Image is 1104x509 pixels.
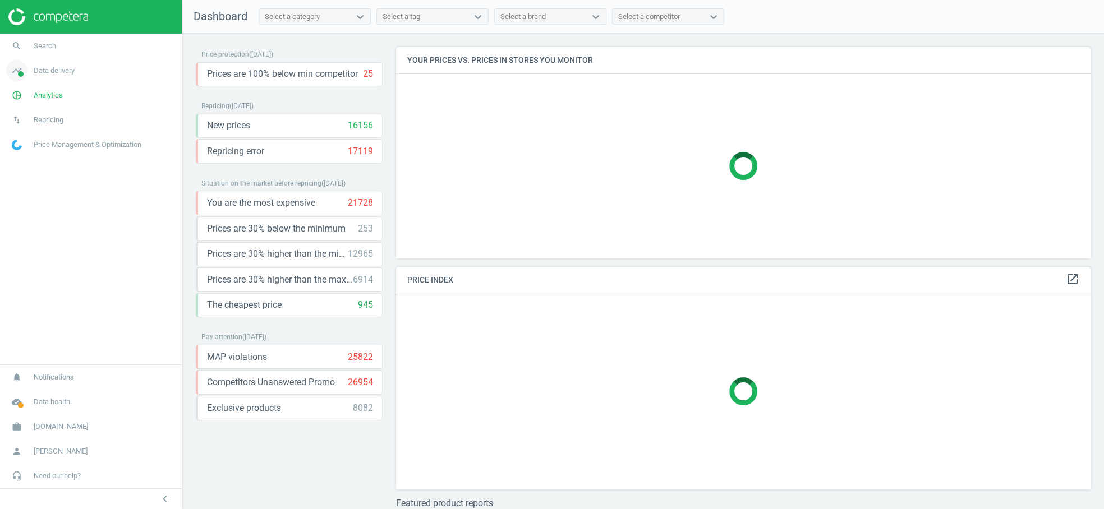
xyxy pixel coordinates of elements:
[383,12,420,22] div: Select a tag
[6,35,27,57] i: search
[207,274,353,286] span: Prices are 30% higher than the maximal
[201,50,249,58] span: Price protection
[6,416,27,437] i: work
[34,446,88,456] span: [PERSON_NAME]
[348,145,373,158] div: 17119
[151,492,179,506] button: chevron_left
[6,60,27,81] i: timeline
[207,376,335,388] span: Competitors Unanswered Promo
[249,50,273,58] span: ( [DATE] )
[201,333,242,341] span: Pay attention
[348,248,373,260] div: 12965
[34,422,88,432] span: [DOMAIN_NAME]
[201,179,321,187] span: Situation on the market before repricing
[8,8,88,25] img: ajHJNr6hYgQAAAAASUVORK5CYII=
[207,145,264,158] span: Repricing error
[242,333,266,341] span: ( [DATE] )
[6,465,27,487] i: headset_mic
[34,115,63,125] span: Repricing
[207,119,250,132] span: New prices
[201,102,229,110] span: Repricing
[194,10,247,23] span: Dashboard
[353,274,373,286] div: 6914
[34,41,56,51] span: Search
[207,197,315,209] span: You are the most expensive
[207,299,282,311] span: The cheapest price
[6,441,27,462] i: person
[207,223,346,235] span: Prices are 30% below the minimum
[1066,272,1079,287] a: open_in_new
[207,351,267,363] span: MAP violations
[348,351,373,363] div: 25822
[12,140,22,150] img: wGWNvw8QSZomAAAAABJRU5ErkJggg==
[6,85,27,106] i: pie_chart_outlined
[158,492,172,506] i: chevron_left
[207,248,348,260] span: Prices are 30% higher than the minimum
[358,223,373,235] div: 253
[34,397,70,407] span: Data health
[396,267,1091,293] h4: Price Index
[353,402,373,414] div: 8082
[6,391,27,413] i: cloud_done
[207,68,358,80] span: Prices are 100% below min competitor
[348,197,373,209] div: 21728
[34,90,63,100] span: Analytics
[6,109,27,131] i: swap_vert
[265,12,320,22] div: Select a category
[358,299,373,311] div: 945
[396,498,1091,508] h3: Featured product reports
[34,140,141,150] span: Price Management & Optimization
[34,471,81,481] span: Need our help?
[34,66,75,76] span: Data delivery
[229,102,254,110] span: ( [DATE] )
[363,68,373,80] div: 25
[396,47,1091,73] h4: Your prices vs. prices in stores you monitor
[34,372,74,382] span: Notifications
[500,12,546,22] div: Select a brand
[6,367,27,388] i: notifications
[348,119,373,132] div: 16156
[1066,272,1079,286] i: open_in_new
[207,402,281,414] span: Exclusive products
[618,12,680,22] div: Select a competitor
[321,179,346,187] span: ( [DATE] )
[348,376,373,388] div: 26954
